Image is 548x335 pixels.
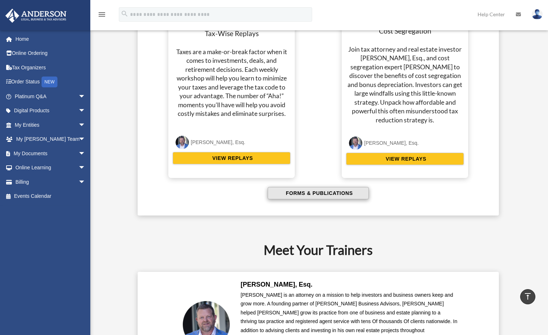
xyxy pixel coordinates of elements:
div: NEW [42,77,57,87]
h3: Tax-Wise Replays [173,29,290,39]
div: [PERSON_NAME], Esq. [364,139,419,148]
a: Digital Productsarrow_drop_down [5,104,96,118]
span: arrow_drop_down [78,146,93,161]
span: arrow_drop_down [78,132,93,147]
i: vertical_align_top [523,292,532,301]
a: My Documentsarrow_drop_down [5,146,96,161]
span: FORMS & PUBLICATIONS [284,190,353,197]
button: FORMS & PUBLICATIONS [268,187,369,199]
span: arrow_drop_down [78,161,93,175]
a: Home [5,32,96,46]
span: arrow_drop_down [78,89,93,104]
h4: Taxes are a make-or-break factor when it comes to investments, deals, and retirement decisions. E... [173,48,290,118]
a: menu [98,13,106,19]
span: VIEW REPLAYS [210,155,253,162]
img: Toby-circle-head.png [176,136,189,149]
span: VIEW REPLAYS [384,155,426,162]
span: arrow_drop_down [78,118,93,132]
span: arrow_drop_down [78,104,93,118]
img: Anderson Advisors Platinum Portal [3,9,69,23]
a: Billingarrow_drop_down [5,175,96,189]
a: Online Ordering [5,46,96,61]
h4: Join tax attorney and real estate investor [PERSON_NAME], Esq., and cost segregation expert [PERS... [346,45,464,125]
img: User Pic [532,9,543,19]
div: [PERSON_NAME], Esq. [191,138,245,147]
h2: Meet Your Trainers [102,241,535,259]
a: My [PERSON_NAME] Teamarrow_drop_down [5,132,96,147]
b: [PERSON_NAME], Esq. [241,281,312,288]
a: My Entitiesarrow_drop_down [5,118,96,132]
a: Events Calendar [5,189,96,204]
span: arrow_drop_down [78,175,93,190]
h3: Cost Segregation [346,26,464,36]
i: search [121,10,129,18]
img: Toby-circle-head.png [349,136,362,150]
i: menu [98,10,106,19]
button: VIEW REPLAYS [173,152,290,164]
a: vertical_align_top [520,289,535,304]
a: Platinum Q&Aarrow_drop_down [5,89,96,104]
button: VIEW REPLAYS [346,153,464,165]
a: Online Learningarrow_drop_down [5,161,96,175]
a: FORMS & PUBLICATIONS [145,187,492,199]
a: Order StatusNEW [5,75,96,90]
a: Tax Organizers [5,60,96,75]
